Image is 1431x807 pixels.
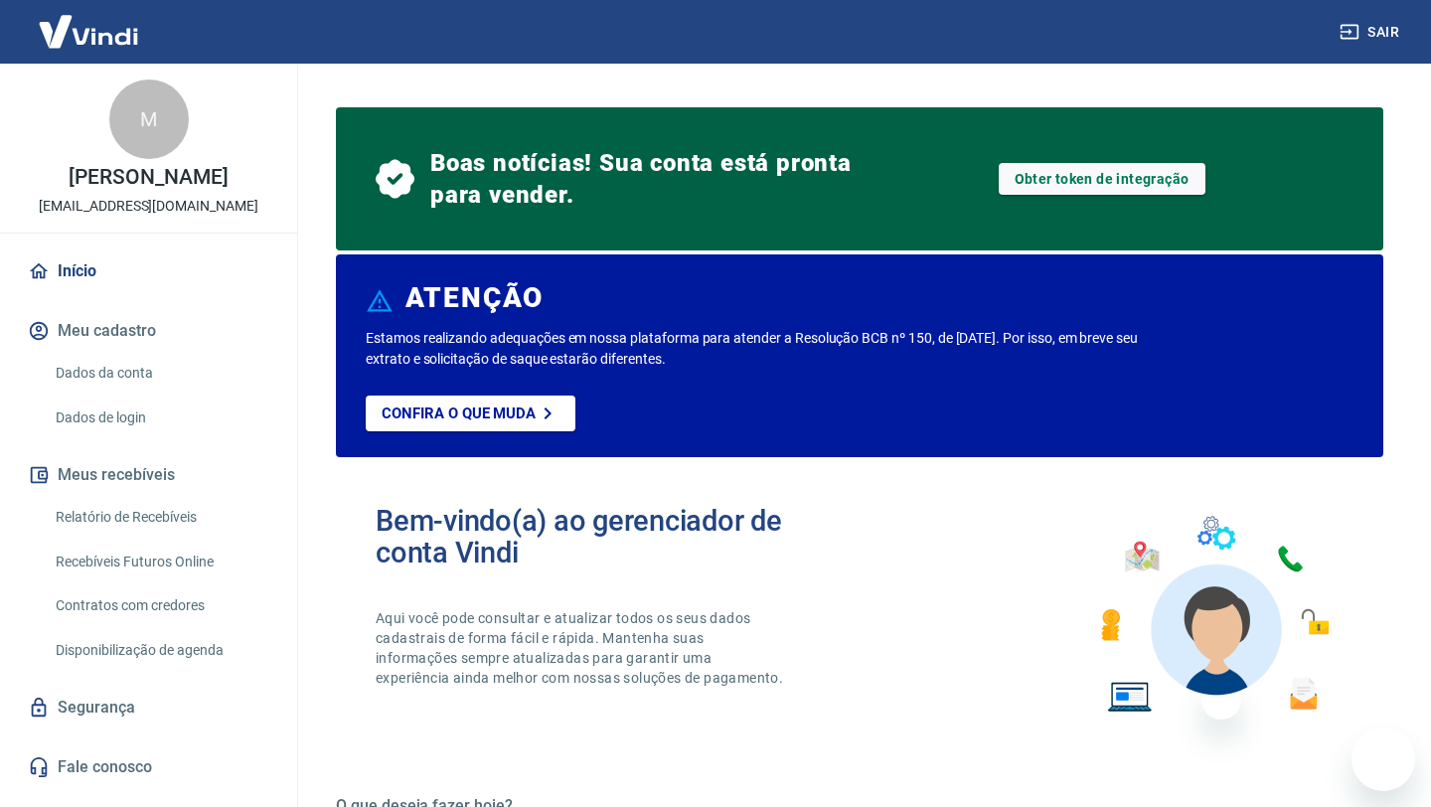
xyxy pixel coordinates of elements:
iframe: Botão para abrir a janela de mensagens [1351,727,1415,791]
a: Fale conosco [24,745,273,789]
h6: ATENÇÃO [405,288,544,308]
a: Confira o que muda [366,396,575,431]
button: Meus recebíveis [24,453,273,497]
img: Vindi [24,1,153,62]
p: Confira o que muda [382,404,536,422]
button: Sair [1336,14,1407,51]
p: [EMAIL_ADDRESS][DOMAIN_NAME] [39,196,258,217]
a: Dados da conta [48,353,273,394]
a: Relatório de Recebíveis [48,497,273,538]
span: Boas notícias! Sua conta está pronta para vender. [430,147,860,211]
a: Segurança [24,686,273,729]
a: Dados de login [48,398,273,438]
a: Início [24,249,273,293]
a: Recebíveis Futuros Online [48,542,273,582]
img: Imagem de um avatar masculino com diversos icones exemplificando as funcionalidades do gerenciado... [1083,505,1344,725]
p: Aqui você pode consultar e atualizar todos os seus dados cadastrais de forma fácil e rápida. Mant... [376,608,787,688]
p: [PERSON_NAME] [69,167,228,188]
iframe: Fechar mensagem [1201,680,1241,720]
a: Obter token de integração [999,163,1205,195]
p: Estamos realizando adequações em nossa plataforma para atender a Resolução BCB nº 150, de [DATE].... [366,328,1156,370]
button: Meu cadastro [24,309,273,353]
a: Contratos com credores [48,585,273,626]
div: M [109,80,189,159]
a: Disponibilização de agenda [48,630,273,671]
h2: Bem-vindo(a) ao gerenciador de conta Vindi [376,505,860,568]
